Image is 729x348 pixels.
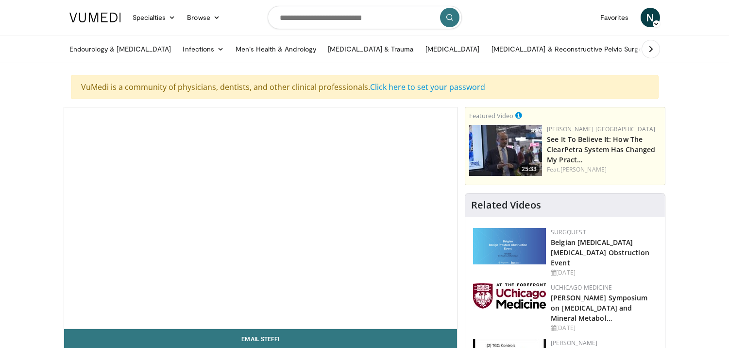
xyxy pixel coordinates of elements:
[268,6,462,29] input: Search topics, interventions
[181,8,226,27] a: Browse
[519,165,540,174] span: 25:33
[420,39,486,59] a: [MEDICAL_DATA]
[547,125,655,133] a: [PERSON_NAME] [GEOGRAPHIC_DATA]
[177,39,230,59] a: Infections
[547,165,661,174] div: Feat.
[471,199,541,211] h4: Related Videos
[69,13,121,22] img: VuMedi Logo
[71,75,659,99] div: VuMedi is a community of physicians, dentists, and other clinical professionals.
[551,293,647,323] a: [PERSON_NAME] Symposium on [MEDICAL_DATA] and Mineral Metabol…
[322,39,420,59] a: [MEDICAL_DATA] & Trauma
[370,82,485,92] a: Click here to set your password
[469,125,542,176] img: 47196b86-3779-4b90-b97e-820c3eda9b3b.150x105_q85_crop-smart_upscale.jpg
[469,111,513,120] small: Featured Video
[64,107,458,329] video-js: Video Player
[551,238,649,267] a: Belgian [MEDICAL_DATA] [MEDICAL_DATA] Obstruction Event
[547,135,655,164] a: See It To Believe It: How The ClearPetra System Has Changed My Pract…
[230,39,322,59] a: Men’s Health & Andrology
[594,8,635,27] a: Favorites
[641,8,660,27] a: N
[560,165,607,174] a: [PERSON_NAME]
[551,283,612,292] a: UChicago Medicine
[551,268,657,277] div: [DATE]
[486,39,654,59] a: [MEDICAL_DATA] & Reconstructive Pelvic Surgery
[473,283,546,309] img: 5f87bdfb-7fdf-48f0-85f3-b6bcda6427bf.jpg.150x105_q85_autocrop_double_scale_upscale_version-0.2.jpg
[551,324,657,332] div: [DATE]
[473,228,546,264] img: 08d442d2-9bc4-4584-b7ef-4efa69e0f34c.png.150x105_q85_autocrop_double_scale_upscale_version-0.2.png
[469,125,542,176] a: 25:33
[551,228,586,236] a: Surgquest
[127,8,182,27] a: Specialties
[64,39,177,59] a: Endourology & [MEDICAL_DATA]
